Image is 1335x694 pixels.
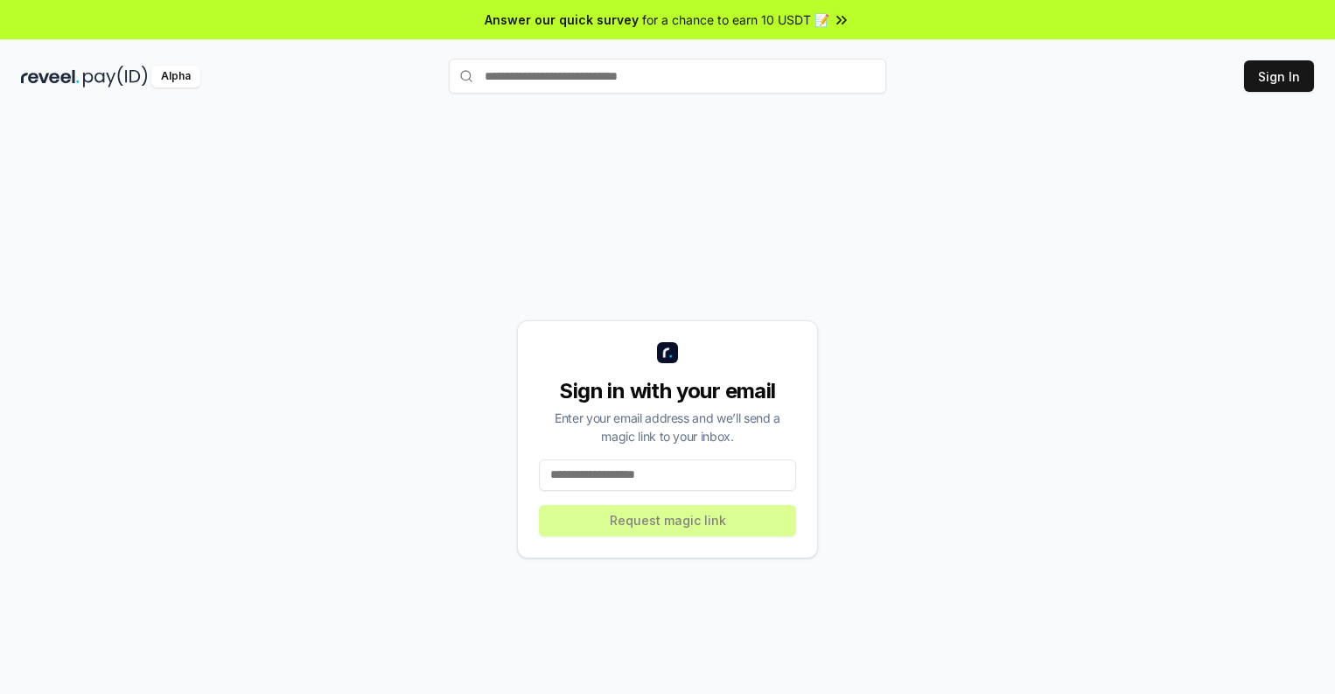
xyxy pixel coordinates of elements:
[21,66,80,88] img: reveel_dark
[151,66,200,88] div: Alpha
[539,409,796,445] div: Enter your email address and we’ll send a magic link to your inbox.
[657,342,678,363] img: logo_small
[83,66,148,88] img: pay_id
[485,11,639,29] span: Answer our quick survey
[1244,60,1314,92] button: Sign In
[539,377,796,405] div: Sign in with your email
[642,11,829,29] span: for a chance to earn 10 USDT 📝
